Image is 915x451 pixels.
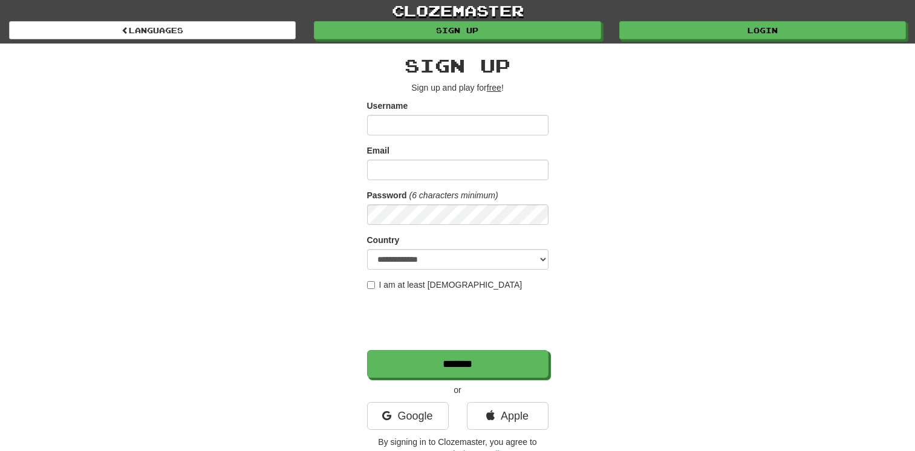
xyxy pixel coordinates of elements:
a: Apple [467,402,549,430]
a: Languages [9,21,296,39]
em: (6 characters minimum) [409,190,498,200]
label: Country [367,234,400,246]
label: Password [367,189,407,201]
input: I am at least [DEMOGRAPHIC_DATA] [367,281,375,289]
a: Google [367,402,449,430]
iframe: reCAPTCHA [367,297,551,344]
label: Email [367,144,389,157]
label: I am at least [DEMOGRAPHIC_DATA] [367,279,523,291]
label: Username [367,100,408,112]
a: Sign up [314,21,601,39]
h2: Sign up [367,56,549,76]
a: Login [619,21,906,39]
p: or [367,384,549,396]
u: free [487,83,501,92]
p: Sign up and play for ! [367,82,549,94]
